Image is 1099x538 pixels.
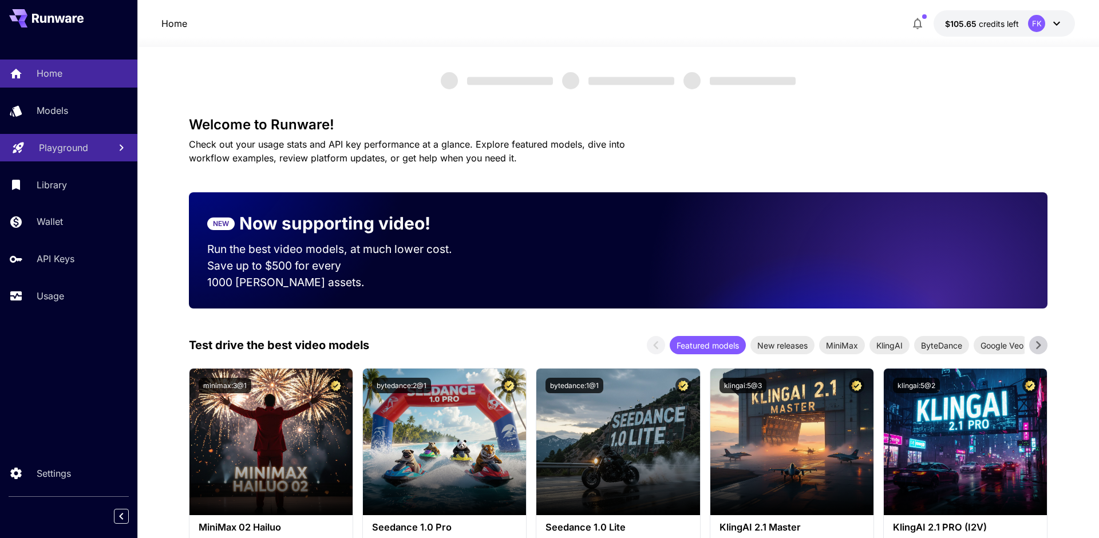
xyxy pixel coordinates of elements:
[750,336,815,354] div: New releases
[501,378,517,393] button: Certified Model – Vetted for best performance and includes a commercial license.
[37,289,64,303] p: Usage
[819,339,865,351] span: MiniMax
[189,117,1047,133] h3: Welcome to Runware!
[893,522,1038,533] h3: KlingAI 2.1 PRO (I2V)
[545,378,603,393] button: bytedance:1@1
[979,19,1019,29] span: credits left
[37,466,71,480] p: Settings
[670,336,746,354] div: Featured models
[750,339,815,351] span: New releases
[37,104,68,117] p: Models
[363,369,526,515] img: alt
[819,336,865,354] div: MiniMax
[372,378,431,393] button: bytedance:2@1
[945,19,979,29] span: $105.65
[199,522,343,533] h3: MiniMax 02 Hailuo
[239,211,430,236] p: Now supporting video!
[207,258,474,291] p: Save up to $500 for every 1000 [PERSON_NAME] assets.
[720,378,766,393] button: klingai:5@3
[945,18,1019,30] div: $105.64952
[114,509,129,524] button: Collapse sidebar
[675,378,691,393] button: Certified Model – Vetted for best performance and includes a commercial license.
[37,66,62,80] p: Home
[710,369,873,515] img: alt
[189,369,353,515] img: alt
[914,339,969,351] span: ByteDance
[670,339,746,351] span: Featured models
[161,17,187,30] nav: breadcrumb
[189,139,625,164] span: Check out your usage stats and API key performance at a glance. Explore featured models, dive int...
[1022,378,1038,393] button: Certified Model – Vetted for best performance and includes a commercial license.
[39,141,88,155] p: Playground
[161,17,187,30] a: Home
[189,337,369,354] p: Test drive the best video models
[934,10,1075,37] button: $105.64952FK
[974,336,1030,354] div: Google Veo
[869,336,910,354] div: KlingAI
[720,522,864,533] h3: KlingAI 2.1 Master
[536,369,699,515] img: alt
[869,339,910,351] span: KlingAI
[328,378,343,393] button: Certified Model – Vetted for best performance and includes a commercial license.
[545,522,690,533] h3: Seedance 1.0 Lite
[372,522,517,533] h3: Seedance 1.0 Pro
[199,378,251,393] button: minimax:3@1
[207,241,474,258] p: Run the best video models, at much lower cost.
[213,219,229,229] p: NEW
[122,506,137,527] div: Collapse sidebar
[914,336,969,354] div: ByteDance
[974,339,1030,351] span: Google Veo
[37,178,67,192] p: Library
[37,252,74,266] p: API Keys
[1028,15,1045,32] div: FK
[893,378,940,393] button: klingai:5@2
[884,369,1047,515] img: alt
[849,378,864,393] button: Certified Model – Vetted for best performance and includes a commercial license.
[37,215,63,228] p: Wallet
